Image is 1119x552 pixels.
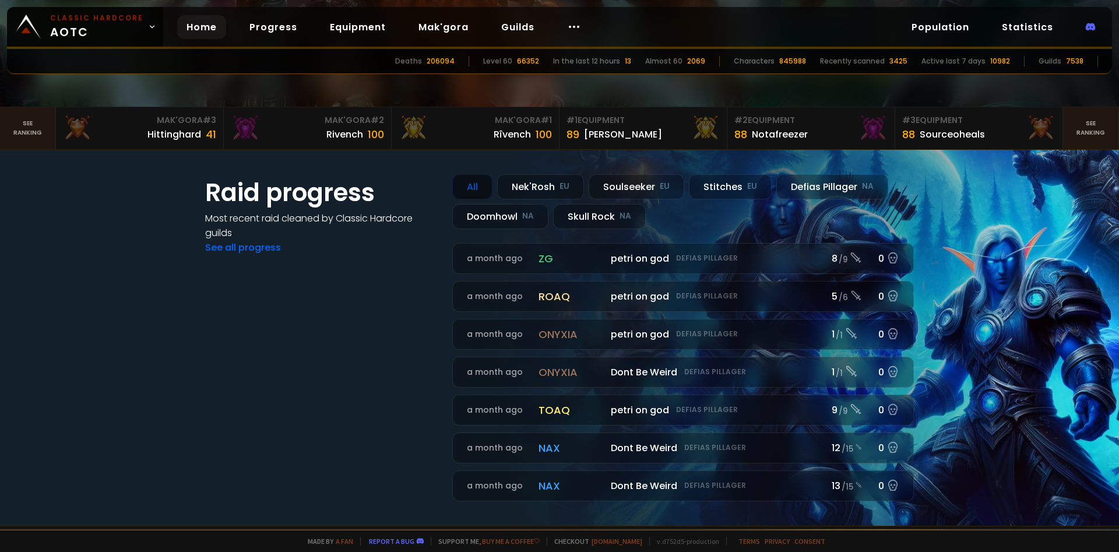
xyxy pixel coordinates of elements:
[301,537,353,546] span: Made by
[522,210,534,222] small: NA
[482,537,540,546] a: Buy me a coffee
[566,114,578,126] span: # 1
[902,114,916,126] span: # 3
[734,114,888,126] div: Equipment
[649,537,719,546] span: v. d752d5 - production
[820,56,885,66] div: Recently scanned
[50,13,143,41] span: AOTC
[902,114,1055,126] div: Equipment
[336,537,353,546] a: a fan
[63,114,216,126] div: Mak'Gora
[1063,107,1119,149] a: Seeranking
[625,56,631,66] div: 13
[206,126,216,142] div: 41
[395,56,422,66] div: Deaths
[747,181,757,192] small: EU
[452,243,914,274] a: a month agozgpetri on godDefias Pillager8 /90
[147,127,201,142] div: Hittinghard
[776,174,888,199] div: Defias Pillager
[547,537,642,546] span: Checkout
[452,281,914,312] a: a month agoroaqpetri on godDefias Pillager5 /60
[734,126,747,142] div: 88
[203,114,216,126] span: # 3
[889,56,907,66] div: 3425
[553,56,620,66] div: In the last 12 hours
[399,114,552,126] div: Mak'Gora
[553,204,646,229] div: Skull Rock
[752,127,808,142] div: Notafreezer
[497,174,584,199] div: Nek'Rosh
[452,319,914,350] a: a month agoonyxiapetri on godDefias Pillager1 /10
[993,15,1062,39] a: Statistics
[592,537,642,546] a: [DOMAIN_NAME]
[371,114,384,126] span: # 2
[687,56,705,66] div: 2069
[452,433,914,463] a: a month agonaxDont Be WeirdDefias Pillager12 /150
[779,56,806,66] div: 845988
[765,537,790,546] a: Privacy
[431,537,540,546] span: Support me,
[452,357,914,388] a: a month agoonyxiaDont Be WeirdDefias Pillager1 /10
[620,210,631,222] small: NA
[240,15,307,39] a: Progress
[7,7,163,47] a: Classic HardcoreAOTC
[559,181,569,192] small: EU
[205,241,281,254] a: See all progress
[205,174,438,211] h1: Raid progress
[566,114,720,126] div: Equipment
[409,15,478,39] a: Mak'gora
[559,107,727,149] a: #1Equipment89[PERSON_NAME]
[494,127,531,142] div: Rîvench
[205,211,438,240] h4: Most recent raid cleaned by Classic Hardcore guilds
[1066,56,1083,66] div: 7538
[589,174,684,199] div: Soulseeker
[660,181,670,192] small: EU
[369,537,414,546] a: Report a bug
[895,107,1063,149] a: #3Equipment88Sourceoheals
[368,126,384,142] div: 100
[326,127,363,142] div: Rivench
[902,15,979,39] a: Population
[427,56,455,66] div: 206094
[1039,56,1061,66] div: Guilds
[231,114,384,126] div: Mak'Gora
[321,15,395,39] a: Equipment
[177,15,226,39] a: Home
[862,181,874,192] small: NA
[645,56,682,66] div: Almost 60
[990,56,1010,66] div: 10982
[50,13,143,23] small: Classic Hardcore
[56,107,224,149] a: Mak'Gora#3Hittinghard41
[392,107,559,149] a: Mak'Gora#1Rîvench100
[492,15,544,39] a: Guilds
[902,126,915,142] div: 88
[541,114,552,126] span: # 1
[566,126,579,142] div: 89
[689,174,772,199] div: Stitches
[536,126,552,142] div: 100
[483,56,512,66] div: Level 60
[738,537,760,546] a: Terms
[727,107,895,149] a: #2Equipment88Notafreezer
[452,395,914,426] a: a month agotoaqpetri on godDefias Pillager9 /90
[734,114,748,126] span: # 2
[224,107,392,149] a: Mak'Gora#2Rivench100
[734,56,775,66] div: Characters
[517,56,539,66] div: 66352
[921,56,986,66] div: Active last 7 days
[452,470,914,501] a: a month agonaxDont Be WeirdDefias Pillager13 /150
[452,204,548,229] div: Doomhowl
[920,127,985,142] div: Sourceoheals
[584,127,662,142] div: [PERSON_NAME]
[794,537,825,546] a: Consent
[452,174,492,199] div: All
